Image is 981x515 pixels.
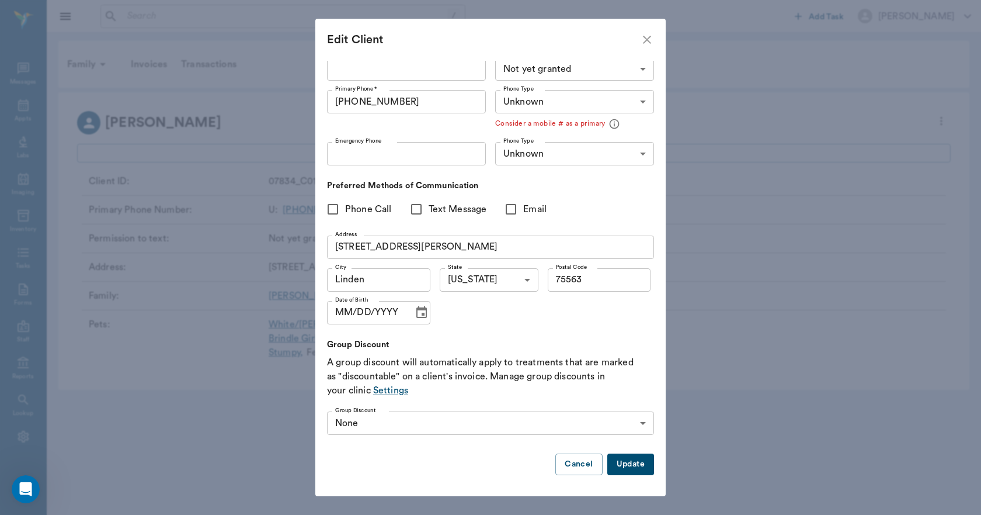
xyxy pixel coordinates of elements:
div: Bert says… [9,306,224,341]
label: Group Discount [335,406,376,414]
div: Ok, thank you so much! [117,313,215,324]
div: Lizbeth says… [9,340,224,433]
label: Date of Birth [335,296,368,304]
div: Ok, I think this may be happening because of the issue of being unable to edit the invoices that ... [19,36,182,163]
h1: [PERSON_NAME] [57,6,133,15]
div: Okay, this seems like a slightly different issue. There's still a chance that they may be related... [19,220,182,289]
div: None [327,412,654,435]
label: Emergency Phone [335,137,381,145]
img: Profile image for Lizbeth [33,6,52,25]
p: Group Discount [327,338,642,351]
button: go back [8,5,30,27]
div: Ok, Thank you [147,178,224,204]
button: Choose date [410,301,433,324]
div: [US_STATE] [440,268,538,292]
div: Ok, I think this may be happening because of the issue of being unable to edit the invoices that ... [9,29,192,170]
div: Unknown [495,90,654,113]
label: Phone Type [503,85,534,93]
input: 12345-6789 [548,268,651,292]
button: close [640,33,654,47]
label: Primary Phone * [335,85,377,93]
span: Text Message [429,202,487,216]
div: Bert says… [9,178,224,213]
div: Close [205,5,226,26]
a: Settings [373,386,408,395]
label: Phone Type [503,137,534,145]
div: Ok, Thank you [156,185,215,197]
p: Consider a mobile # as a primary [495,115,654,133]
div: Lizbeth says… [9,213,224,306]
div: Of course! As long as you don't try to click "Edit Invoice," you should still be able to duplicat... [9,340,192,412]
button: Upload attachment [55,383,65,392]
button: message [606,115,623,133]
label: Postal Code [556,263,587,271]
button: Update [607,454,654,475]
div: Of course! As long as you don't try to click "Edit Invoice," you should still be able to duplicat... [19,347,182,405]
button: Emoji picker [18,383,27,392]
p: Active [57,15,80,26]
label: City [335,263,346,271]
div: Lizbeth says… [9,29,224,179]
span: Email [523,202,547,216]
div: Edit Client [327,30,640,49]
label: State [448,263,462,271]
div: Okay, this seems like a slightly different issue. There's still a chance that they may be related... [9,213,192,296]
p: Preferred Methods of Communication [327,179,642,192]
button: Send a message… [200,378,219,397]
span: Phone Call [345,202,392,216]
div: Unknown [495,142,654,165]
button: Gif picker [37,383,46,392]
label: Address [335,230,357,239]
div: Not yet granted [495,57,654,81]
iframe: Intercom live chat [12,475,40,503]
div: Ok, thank you so much! [107,306,224,331]
textarea: Message… [10,358,224,378]
button: Cancel [555,454,602,475]
button: Home [183,5,205,27]
input: MM/DD/YYYY [327,301,405,324]
p: A group discount will automatically apply to treatments that are marked as "discountable" on a cl... [327,355,654,398]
